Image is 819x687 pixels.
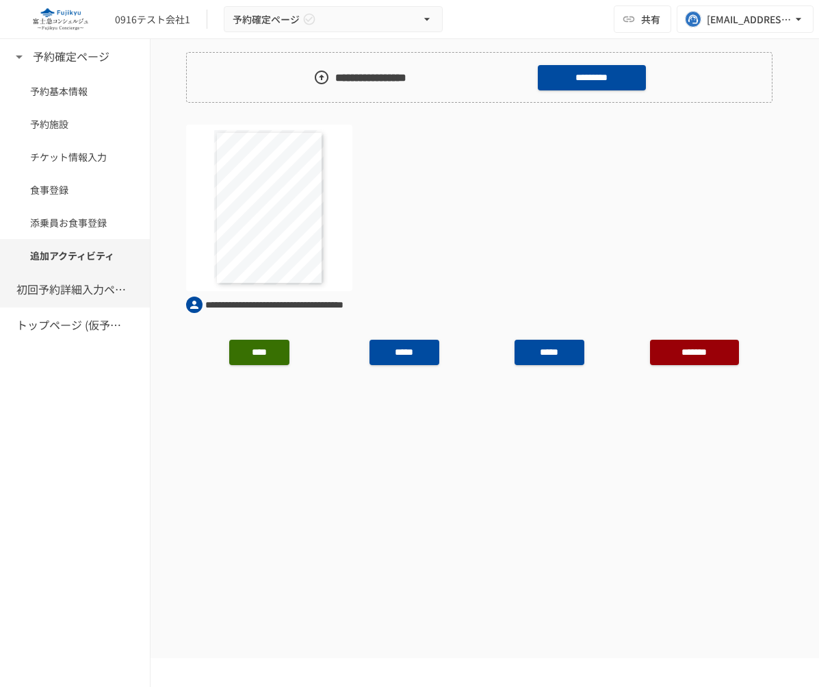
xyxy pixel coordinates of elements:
[186,125,352,291] div: Page 1
[224,6,443,33] button: 予約確定ページ
[30,116,120,132] span: 予約施設
[33,48,109,66] h6: 予約確定ページ
[30,84,120,99] span: 予約基本情報
[233,11,300,28] span: 予約確定ページ
[16,8,104,30] img: eQeGXtYPV2fEKIA3pizDiVdzO5gJTl2ahLbsPaD2E4R
[707,11,792,28] div: [EMAIL_ADDRESS][DOMAIN_NAME]
[641,12,660,27] span: 共有
[30,149,120,164] span: チケット情報入力
[677,5,814,33] button: [EMAIL_ADDRESS][DOMAIN_NAME]
[30,248,120,263] span: 追加アクティビティ
[30,215,120,230] span: 添乗員お食事登録
[16,316,126,334] h6: トップページ (仮予約一覧)
[16,281,126,299] h6: 初回予約詳細入力ページ
[115,12,190,27] div: 0916テスト会社1
[614,5,671,33] button: 共有
[30,182,120,197] span: 食事登録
